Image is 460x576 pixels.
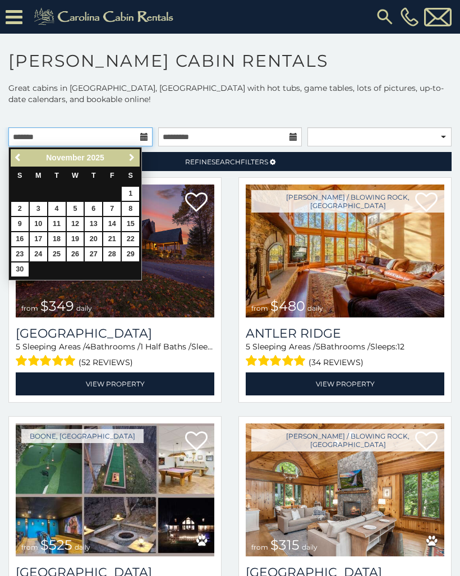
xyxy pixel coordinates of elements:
[11,232,29,246] a: 16
[246,372,444,395] a: View Property
[246,423,444,556] img: Chimney Island
[246,185,444,317] a: Antler Ridge from $480 daily
[91,172,96,179] span: Thursday
[251,190,444,213] a: [PERSON_NAME] / Blowing Rock, [GEOGRAPHIC_DATA]
[11,202,29,216] a: 2
[85,232,102,246] a: 20
[40,537,72,553] span: $525
[122,202,139,216] a: 8
[76,304,92,312] span: daily
[103,217,121,231] a: 14
[185,191,208,215] a: Add to favorites
[21,304,38,312] span: from
[12,151,26,165] a: Previous
[30,202,47,216] a: 3
[185,430,208,454] a: Add to favorites
[103,202,121,216] a: 7
[185,158,268,166] span: Refine Filters
[48,202,66,216] a: 4
[251,429,444,451] a: [PERSON_NAME] / Blowing Rock, [GEOGRAPHIC_DATA]
[75,543,90,551] span: daily
[103,247,121,261] a: 28
[17,172,22,179] span: Sunday
[246,326,444,341] a: Antler Ridge
[30,232,47,246] a: 17
[122,232,139,246] a: 22
[251,304,268,312] span: from
[307,304,323,312] span: daily
[11,217,29,231] a: 9
[54,172,59,179] span: Tuesday
[251,543,268,551] span: from
[16,342,20,352] span: 5
[140,342,191,352] span: 1 Half Baths /
[87,153,104,162] span: 2025
[14,153,23,162] span: Previous
[211,158,241,166] span: Search
[21,429,144,443] a: Boone, [GEOGRAPHIC_DATA]
[48,247,66,261] a: 25
[67,247,84,261] a: 26
[21,543,38,551] span: from
[302,543,318,551] span: daily
[16,326,214,341] a: [GEOGRAPHIC_DATA]
[67,217,84,231] a: 12
[16,372,214,395] a: View Property
[8,152,452,171] a: RefineSearchFilters
[85,217,102,231] a: 13
[122,217,139,231] a: 15
[103,232,121,246] a: 21
[85,342,90,352] span: 4
[397,342,404,352] span: 12
[127,153,136,162] span: Next
[35,172,42,179] span: Monday
[375,7,395,27] img: search-regular.svg
[48,217,66,231] a: 11
[125,151,139,165] a: Next
[246,341,444,370] div: Sleeping Areas / Bathrooms / Sleeps:
[85,247,102,261] a: 27
[246,342,250,352] span: 5
[246,185,444,317] img: Antler Ridge
[72,172,79,179] span: Wednesday
[28,6,183,28] img: Khaki-logo.png
[40,298,74,314] span: $349
[48,232,66,246] a: 18
[67,202,84,216] a: 5
[67,232,84,246] a: 19
[110,172,114,179] span: Friday
[16,326,214,341] h3: Diamond Creek Lodge
[122,247,139,261] a: 29
[16,423,214,556] a: Wildlife Manor from $525 daily
[309,355,364,370] span: (34 reviews)
[16,423,214,556] img: Wildlife Manor
[11,247,29,261] a: 23
[30,247,47,261] a: 24
[46,153,84,162] span: November
[79,355,133,370] span: (52 reviews)
[270,298,305,314] span: $480
[270,537,300,553] span: $315
[11,262,29,277] a: 30
[316,342,320,352] span: 5
[122,187,139,201] a: 1
[30,217,47,231] a: 10
[85,202,102,216] a: 6
[16,341,214,370] div: Sleeping Areas / Bathrooms / Sleeps:
[128,172,133,179] span: Saturday
[246,423,444,556] a: Chimney Island from $315 daily
[398,7,421,26] a: [PHONE_NUMBER]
